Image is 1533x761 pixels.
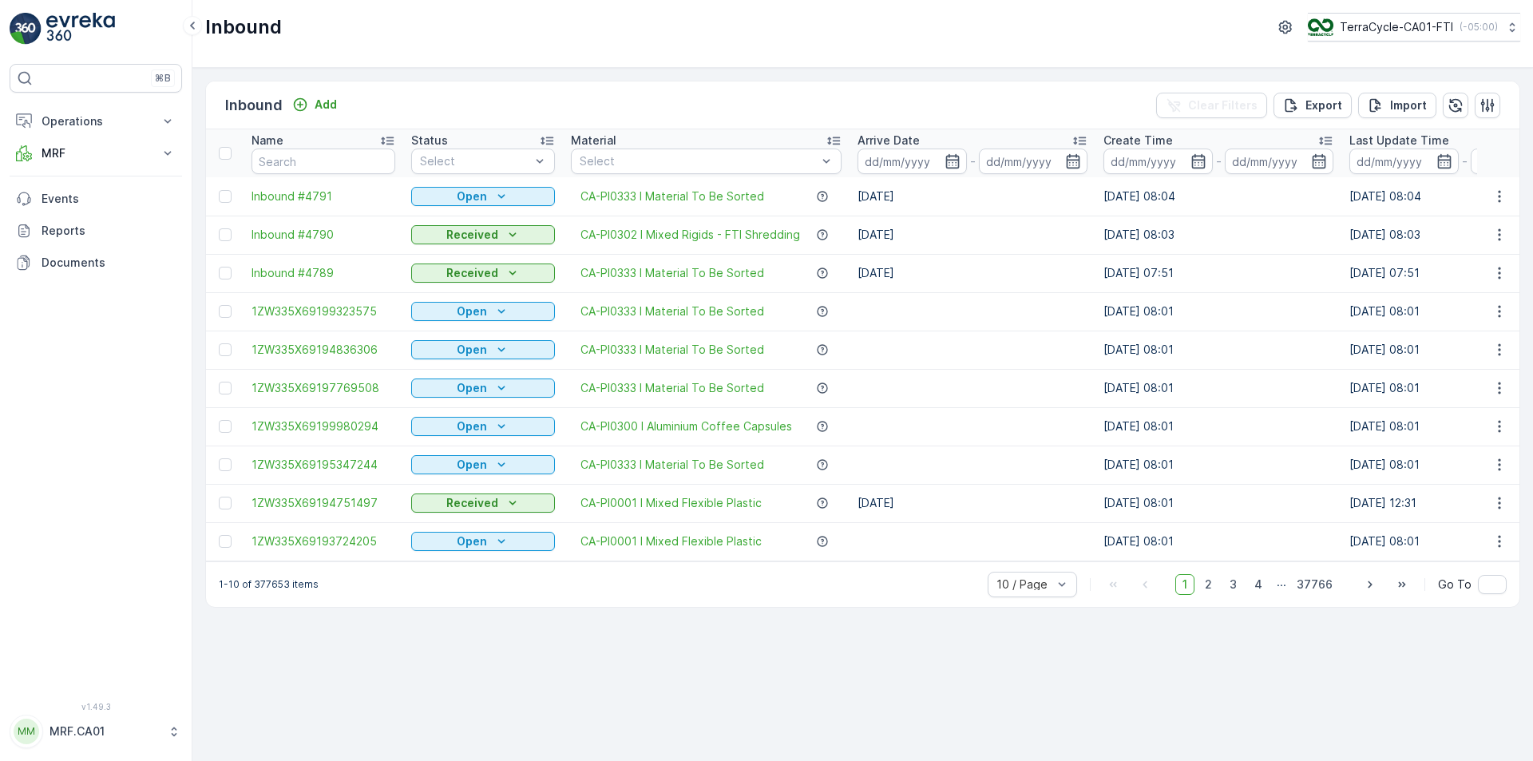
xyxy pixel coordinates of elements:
p: Clear Filters [1188,97,1258,113]
p: TerraCycle-CA01-FTI [1340,19,1453,35]
button: TerraCycle-CA01-FTI(-05:00) [1308,13,1520,42]
div: Toggle Row Selected [219,535,232,548]
td: [DATE] [850,216,1095,254]
input: dd/mm/yyyy [1225,149,1334,174]
p: Open [457,418,487,434]
p: Inbound [225,94,283,117]
p: Received [446,227,498,243]
button: MMMRF.CA01 [10,715,182,748]
p: ( -05:00 ) [1460,21,1498,34]
a: CA-PI0300 I Aluminium Coffee Capsules [580,418,792,434]
button: Clear Filters [1156,93,1267,118]
div: MM [14,719,39,744]
a: CA-PI0333 I Material To Be Sorted [580,342,764,358]
span: 1ZW335X69199323575 [252,303,395,319]
a: CA-PI0001 I Mixed Flexible Plastic [580,533,762,549]
p: Select [420,153,530,169]
a: 1ZW335X69199980294 [252,418,395,434]
img: logo [10,13,42,45]
span: v 1.49.3 [10,702,182,711]
div: Toggle Row Selected [219,458,232,471]
span: CA-PI0333 I Material To Be Sorted [580,457,764,473]
button: Add [286,95,343,114]
p: 1-10 of 377653 items [219,578,319,591]
p: MRF [42,145,150,161]
a: 1ZW335X69195347244 [252,457,395,473]
div: Toggle Row Selected [219,420,232,433]
p: Open [457,303,487,319]
span: Go To [1438,577,1472,593]
a: CA-PI0333 I Material To Be Sorted [580,265,764,281]
p: MRF.CA01 [50,723,160,739]
p: Open [457,380,487,396]
span: 4 [1247,574,1270,595]
p: Status [411,133,448,149]
input: Search [252,149,395,174]
p: Name [252,133,283,149]
a: 1ZW335X69197769508 [252,380,395,396]
a: Inbound #4791 [252,188,395,204]
td: [DATE] 08:01 [1095,484,1341,522]
p: - [1462,152,1468,171]
button: Received [411,225,555,244]
div: Toggle Row Selected [219,267,232,279]
p: ... [1277,574,1286,595]
p: Arrive Date [858,133,920,149]
td: [DATE] [850,484,1095,522]
div: Toggle Row Selected [219,190,232,203]
button: Import [1358,93,1436,118]
p: - [1216,152,1222,171]
button: Operations [10,105,182,137]
p: ⌘B [155,72,171,85]
a: Inbound #4789 [252,265,395,281]
p: Received [446,265,498,281]
td: [DATE] 08:01 [1095,522,1341,561]
button: Open [411,187,555,206]
p: Open [457,342,487,358]
a: CA-PI0333 I Material To Be Sorted [580,303,764,319]
input: dd/mm/yyyy [979,149,1088,174]
td: [DATE] 07:51 [1095,254,1341,292]
td: [DATE] 08:01 [1095,292,1341,331]
td: [DATE] 08:03 [1095,216,1341,254]
button: Received [411,264,555,283]
p: Open [457,533,487,549]
a: 1ZW335X69193724205 [252,533,395,549]
span: 37766 [1289,574,1340,595]
p: Add [315,97,337,113]
p: Open [457,457,487,473]
p: Open [457,188,487,204]
td: [DATE] [850,177,1095,216]
button: Open [411,379,555,398]
p: Inbound [205,14,282,40]
div: Toggle Row Selected [219,305,232,318]
a: Reports [10,215,182,247]
a: CA-PI0001 I Mixed Flexible Plastic [580,495,762,511]
span: 2 [1198,574,1219,595]
span: 3 [1222,574,1244,595]
div: Toggle Row Selected [219,343,232,356]
button: Open [411,455,555,474]
button: Open [411,532,555,551]
td: [DATE] 08:01 [1095,369,1341,407]
a: 1ZW335X69194751497 [252,495,395,511]
td: [DATE] 08:01 [1095,331,1341,369]
button: Open [411,417,555,436]
p: Material [571,133,616,149]
span: CA-PI0333 I Material To Be Sorted [580,188,764,204]
a: 1ZW335X69194836306 [252,342,395,358]
button: Export [1274,93,1352,118]
a: CA-PI0333 I Material To Be Sorted [580,380,764,396]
